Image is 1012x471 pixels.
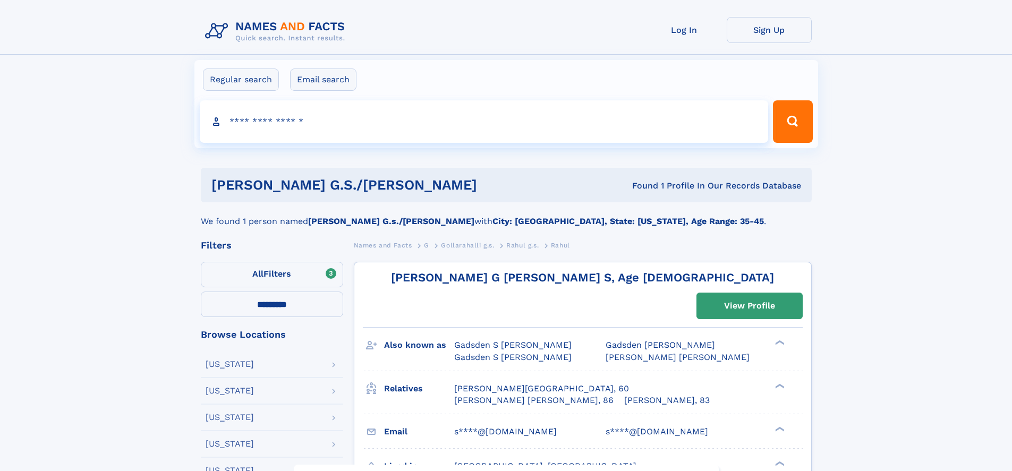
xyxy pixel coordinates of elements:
div: [US_STATE] [206,440,254,448]
label: Email search [290,68,356,91]
div: ❯ [772,425,785,432]
a: [PERSON_NAME] G [PERSON_NAME] S, Age [DEMOGRAPHIC_DATA] [391,271,774,284]
span: Gadsden S [PERSON_NAME] [454,340,572,350]
input: search input [200,100,769,143]
div: ❯ [772,460,785,467]
span: All [252,269,263,279]
label: Regular search [203,68,279,91]
span: [PERSON_NAME] [PERSON_NAME] [606,352,750,362]
span: Gadsden S [PERSON_NAME] [454,352,572,362]
a: Gollarahalli g.s. [441,238,494,252]
div: ❯ [772,339,785,346]
div: View Profile [724,294,775,318]
div: [US_STATE] [206,387,254,395]
a: Rahul g.s. [506,238,539,252]
span: Gadsden [PERSON_NAME] [606,340,715,350]
span: Rahul g.s. [506,242,539,249]
a: [PERSON_NAME][GEOGRAPHIC_DATA], 60 [454,383,629,395]
div: [US_STATE] [206,360,254,369]
span: Gollarahalli g.s. [441,242,494,249]
a: Names and Facts [354,238,412,252]
b: City: [GEOGRAPHIC_DATA], State: [US_STATE], Age Range: 35-45 [492,216,764,226]
a: Log In [642,17,727,43]
button: Search Button [773,100,812,143]
a: [PERSON_NAME], 83 [624,395,710,406]
div: Found 1 Profile In Our Records Database [555,180,801,192]
div: Browse Locations [201,330,343,339]
h3: Email [384,423,454,441]
span: [GEOGRAPHIC_DATA], [GEOGRAPHIC_DATA] [454,461,636,471]
h1: [PERSON_NAME] g.s./[PERSON_NAME] [211,178,555,192]
span: G [424,242,429,249]
label: Filters [201,262,343,287]
b: [PERSON_NAME] G.s./[PERSON_NAME] [308,216,474,226]
h3: Also known as [384,336,454,354]
div: ❯ [772,382,785,389]
div: We found 1 person named with . [201,202,812,228]
img: Logo Names and Facts [201,17,354,46]
div: [US_STATE] [206,413,254,422]
a: G [424,238,429,252]
a: View Profile [697,293,802,319]
div: Filters [201,241,343,250]
h3: Relatives [384,380,454,398]
a: Sign Up [727,17,812,43]
a: [PERSON_NAME] [PERSON_NAME], 86 [454,395,614,406]
span: Rahul [551,242,570,249]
